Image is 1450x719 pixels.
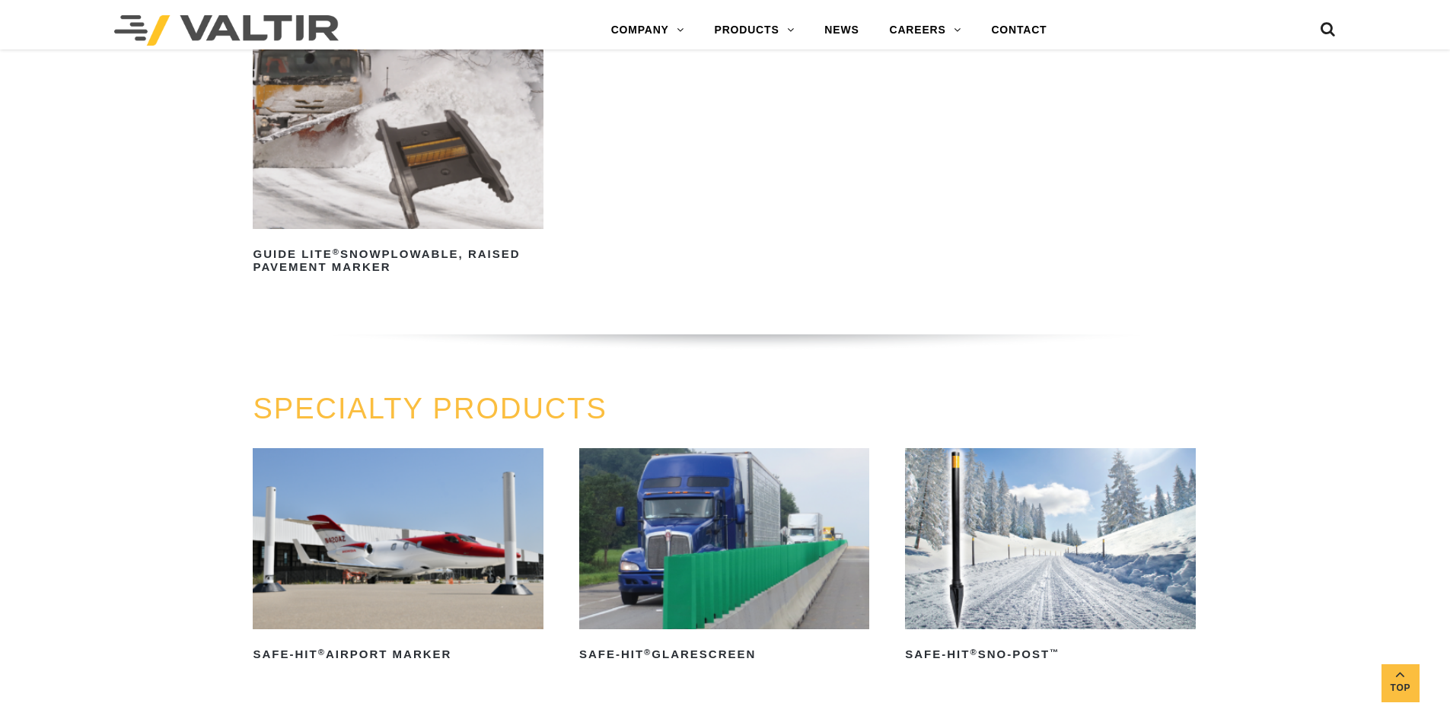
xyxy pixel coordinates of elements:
[253,243,543,279] h2: GUIDE LITE Snowplowable, Raised Pavement Marker
[114,15,339,46] img: Valtir
[700,15,810,46] a: PRODUCTS
[905,448,1195,667] a: Safe-Hit®Sno-Post™
[644,647,652,657] sup: ®
[1381,679,1420,697] span: Top
[318,647,326,657] sup: ®
[596,15,700,46] a: COMPANY
[970,647,977,657] sup: ®
[905,643,1195,667] h2: Safe-Hit Sno-Post
[333,247,340,256] sup: ®
[253,643,543,667] h2: Safe-Hit Airport Marker
[1381,664,1420,702] a: Top
[253,393,607,425] a: SPECIALTY PRODUCTS
[579,643,869,667] h2: Safe-Hit Glarescreen
[253,48,543,279] a: GUIDE LITE®Snowplowable, Raised Pavement Marker
[253,448,543,667] a: Safe-Hit®Airport Marker
[579,448,869,667] a: Safe-Hit®Glarescreen
[809,15,874,46] a: NEWS
[1050,647,1060,657] sup: ™
[976,15,1062,46] a: CONTACT
[875,15,977,46] a: CAREERS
